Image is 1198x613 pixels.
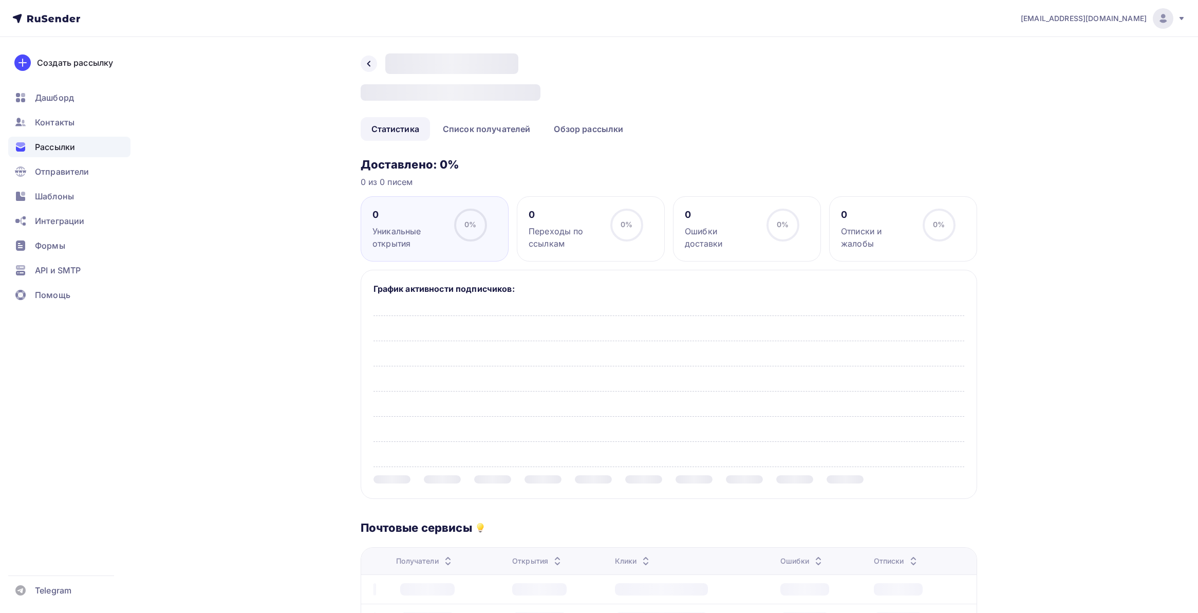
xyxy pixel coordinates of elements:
[780,556,825,566] div: Ошибки
[35,91,74,104] span: Дашборд
[933,220,945,229] span: 0%
[372,209,445,221] div: 0
[841,225,913,250] div: Отписки и жалобы
[464,220,476,229] span: 0%
[35,584,71,597] span: Telegram
[777,220,789,229] span: 0%
[361,176,977,188] div: 0 из 0 писем
[35,215,84,227] span: Интеграции
[396,556,454,566] div: Получатели
[874,556,920,566] div: Отписки
[8,161,130,182] a: Отправители
[1021,8,1186,29] a: [EMAIL_ADDRESS][DOMAIN_NAME]
[432,117,541,141] a: Список получателей
[841,209,913,221] div: 0
[512,556,564,566] div: Открытия
[8,235,130,256] a: Формы
[361,157,977,172] h3: Доставлено: 0%
[8,87,130,108] a: Дашборд
[8,112,130,133] a: Контакты
[621,220,632,229] span: 0%
[529,209,601,221] div: 0
[543,117,634,141] a: Обзор рассылки
[372,225,445,250] div: Уникальные открытия
[361,117,430,141] a: Статистика
[35,190,74,202] span: Шаблоны
[8,137,130,157] a: Рассылки
[373,283,964,295] h5: График активности подписчиков:
[35,289,70,301] span: Помощь
[35,239,65,252] span: Формы
[37,57,113,69] div: Создать рассылку
[35,165,89,178] span: Отправители
[685,225,757,250] div: Ошибки доставки
[8,186,130,207] a: Шаблоны
[361,521,472,535] h3: Почтовые сервисы
[685,209,757,221] div: 0
[615,556,652,566] div: Клики
[1021,13,1147,24] span: [EMAIL_ADDRESS][DOMAIN_NAME]
[35,141,75,153] span: Рассылки
[35,116,74,128] span: Контакты
[529,225,601,250] div: Переходы по ссылкам
[35,264,81,276] span: API и SMTP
